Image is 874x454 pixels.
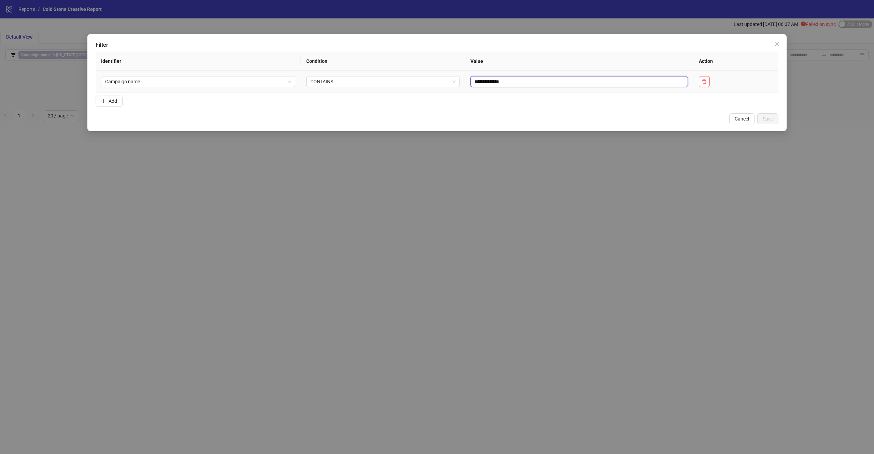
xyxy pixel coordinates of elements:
button: Add [96,96,123,107]
th: Condition [301,52,465,71]
span: Campaign name [105,76,291,87]
th: Action [693,52,778,71]
th: Value [465,52,693,71]
button: Save [757,113,778,124]
span: CONTAINS [310,76,455,87]
div: Filter [96,41,778,49]
button: Cancel [729,113,755,124]
span: delete [702,79,707,84]
th: Identifier [96,52,301,71]
span: close [774,41,780,46]
span: plus [101,99,106,103]
button: Close [772,38,783,49]
span: Add [109,98,117,104]
span: Cancel [735,116,749,122]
